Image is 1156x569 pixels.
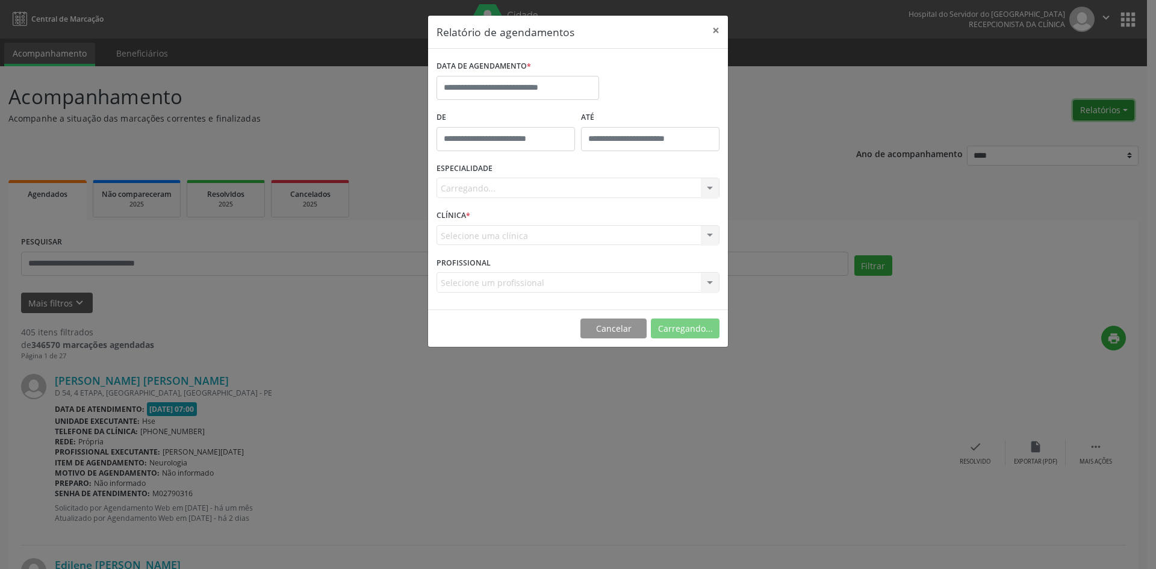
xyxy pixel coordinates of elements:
button: Cancelar [580,319,647,339]
button: Carregando... [651,319,719,339]
label: DATA DE AGENDAMENTO [437,57,531,76]
h5: Relatório de agendamentos [437,24,574,40]
label: ESPECIALIDADE [437,160,493,178]
label: CLÍNICA [437,207,470,225]
button: Close [704,16,728,45]
label: ATÉ [581,108,719,127]
label: De [437,108,575,127]
label: PROFISSIONAL [437,253,491,272]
